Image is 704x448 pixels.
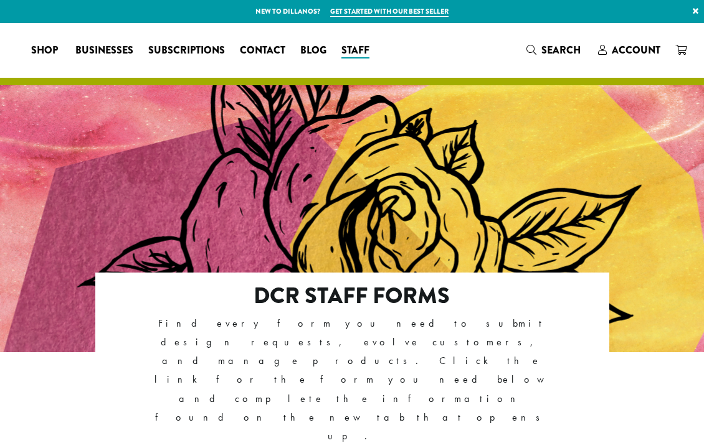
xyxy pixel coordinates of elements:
[341,43,369,58] span: Staff
[148,43,225,58] span: Subscriptions
[300,43,326,58] span: Blog
[330,6,449,17] a: Get started with our best seller
[541,43,581,57] span: Search
[75,43,133,58] span: Businesses
[240,43,285,58] span: Contact
[31,43,58,58] span: Shop
[519,40,591,60] a: Search
[24,40,68,60] a: Shop
[334,40,379,60] a: Staff
[146,314,558,446] p: Find every form you need to submit design requests, evolve customers, and manage products. Click ...
[146,282,558,309] h2: DCR Staff Forms
[612,43,660,57] span: Account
